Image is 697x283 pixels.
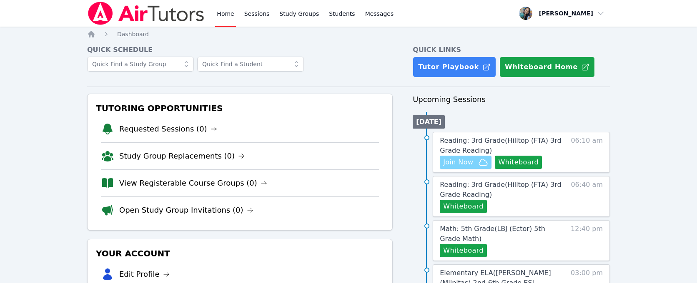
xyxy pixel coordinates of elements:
a: Open Study Group Invitations (0) [119,204,253,216]
span: Dashboard [117,31,149,37]
span: Reading: 3rd Grade ( Hilltop (FTA) 3rd Grade Reading ) [440,137,561,154]
input: Quick Find a Study Group [87,57,194,72]
button: Whiteboard Home [499,57,595,77]
button: Whiteboard [495,156,542,169]
h3: Your Account [94,246,386,261]
a: Edit Profile [119,268,170,280]
a: Requested Sessions (0) [119,123,217,135]
a: Reading: 3rd Grade(Hilltop (FTA) 3rd Grade Reading) [440,136,562,156]
a: Tutor Playbook [413,57,496,77]
span: Join Now [443,157,473,167]
h3: Tutoring Opportunities [94,101,386,116]
a: Study Group Replacements (0) [119,150,245,162]
a: View Registerable Course Groups (0) [119,177,267,189]
a: Math: 5th Grade(LBJ (Ector) 5th Grade Math) [440,224,562,244]
span: Reading: 3rd Grade ( Hilltop (FTA) 3rd Grade Reading ) [440,181,561,199]
span: 06:10 am [571,136,603,169]
input: Quick Find a Student [197,57,304,72]
li: [DATE] [413,115,445,129]
span: 06:40 am [571,180,603,213]
button: Whiteboard [440,200,487,213]
nav: Breadcrumb [87,30,610,38]
h4: Quick Schedule [87,45,393,55]
span: Math: 5th Grade ( LBJ (Ector) 5th Grade Math ) [440,225,545,243]
span: Messages [365,10,394,18]
img: Air Tutors [87,2,205,25]
h3: Upcoming Sessions [413,94,610,105]
button: Whiteboard [440,244,487,257]
a: Reading: 3rd Grade(Hilltop (FTA) 3rd Grade Reading) [440,180,562,200]
span: 12:40 pm [571,224,603,257]
h4: Quick Links [413,45,610,55]
button: Join Now [440,156,491,169]
a: Dashboard [117,30,149,38]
